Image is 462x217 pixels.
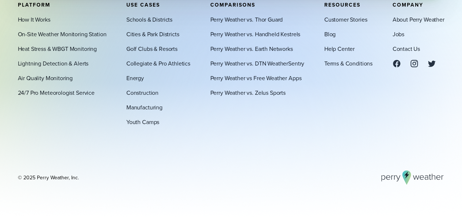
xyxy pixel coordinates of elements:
[324,44,355,53] a: Help Center
[324,30,336,38] a: Blog
[210,1,255,8] span: Comparisons
[126,15,172,24] a: Schools & Districts
[210,74,301,82] a: Perry Weather vs Free Weather Apps
[18,88,95,97] a: 24/7 Pro Meteorologist Service
[392,30,404,38] a: Jobs
[324,1,360,8] span: Resources
[18,44,97,53] a: Heat Stress & WBGT Monitoring
[324,15,367,24] a: Customer Stories
[126,44,177,53] a: Golf Clubs & Resorts
[324,59,373,68] a: Terms & Conditions
[126,88,159,97] a: Construction
[18,59,89,68] a: Lightning Detection & Alerts
[126,74,144,82] a: Energy
[392,1,423,8] span: Company
[126,117,159,126] a: Youth Camps
[210,15,283,24] a: Perry Weather vs. Thor Guard
[18,74,73,82] a: Air Quality Monitoring
[210,59,304,68] a: Perry Weather vs. DTN WeatherSentry
[18,30,107,38] a: On-Site Weather Monitoring Station
[210,88,285,97] a: Perry Weather vs. Zelus Sports
[18,15,50,24] a: How It Works
[126,59,190,68] a: Collegiate & Pro Athletics
[210,30,300,38] a: Perry Weather vs. Handheld Kestrels
[126,103,163,112] a: Manufacturing
[126,1,160,8] span: Use Cases
[18,174,79,181] div: © 2025 Perry Weather, Inc.
[210,44,293,53] a: Perry Weather vs. Earth Networks
[392,15,444,24] a: About Perry Weather
[392,44,420,53] a: Contact Us
[126,30,179,38] a: Cities & Park Districts
[18,1,50,8] span: Platform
